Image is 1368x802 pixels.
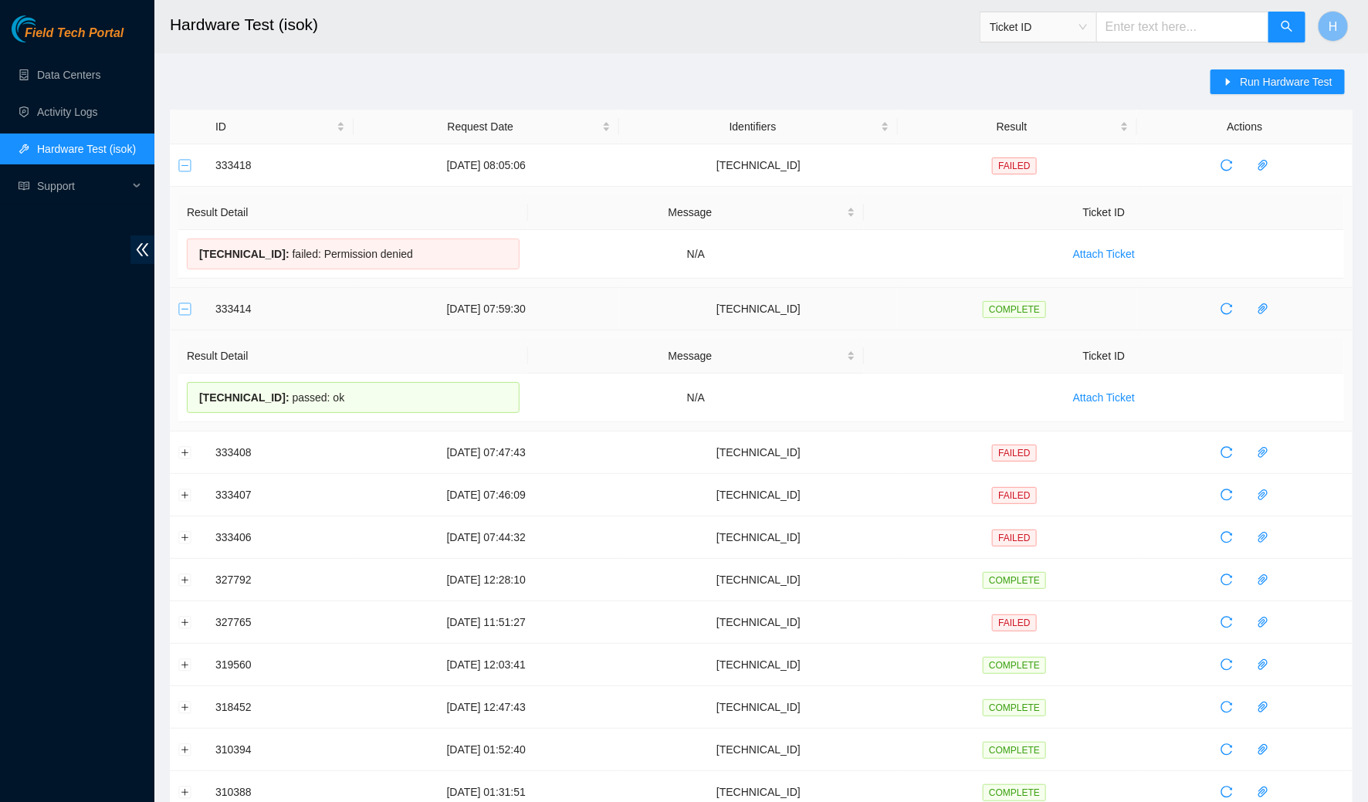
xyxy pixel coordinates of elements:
span: [TECHNICAL_ID] : [199,391,290,404]
div: failed: Permission denied [187,239,520,269]
span: COMPLETE [983,784,1046,801]
a: Activity Logs [37,106,98,118]
button: Expand row [179,701,191,713]
button: paper-clip [1251,296,1275,321]
button: paper-clip [1251,153,1275,178]
span: paper-clip [1251,743,1275,756]
span: FAILED [992,445,1036,462]
button: paper-clip [1251,610,1275,634]
td: 319560 [207,644,354,686]
th: Result Detail [178,339,528,374]
button: reload [1214,567,1239,592]
span: Support [37,171,128,201]
img: Akamai Technologies [12,15,78,42]
td: 318452 [207,686,354,729]
span: FAILED [992,530,1036,547]
span: search [1281,20,1293,35]
span: double-left [130,235,154,264]
button: Expand row [179,786,191,798]
button: paper-clip [1251,567,1275,592]
button: paper-clip [1251,737,1275,762]
button: Attach Ticket [1061,385,1147,410]
td: [TECHNICAL_ID] [619,516,899,559]
span: paper-clip [1251,786,1275,798]
span: reload [1215,531,1238,543]
span: paper-clip [1251,446,1275,459]
button: reload [1214,482,1239,507]
button: Expand row [179,489,191,501]
span: Attach Ticket [1073,245,1135,262]
button: Collapse row [179,159,191,171]
span: Field Tech Portal [25,26,124,41]
button: paper-clip [1251,652,1275,677]
td: [TECHNICAL_ID] [619,559,899,601]
a: Akamai TechnologiesField Tech Portal [12,28,124,48]
button: search [1268,12,1305,42]
span: reload [1215,658,1238,671]
button: Expand row [179,616,191,628]
button: reload [1214,525,1239,550]
td: [DATE] 08:05:06 [354,144,619,187]
th: Actions [1137,110,1353,144]
span: paper-clip [1251,574,1275,586]
td: N/A [528,374,864,422]
button: reload [1214,652,1239,677]
td: 333414 [207,288,354,330]
span: paper-clip [1251,489,1275,501]
span: Ticket ID [990,15,1087,39]
span: paper-clip [1251,616,1275,628]
button: Expand row [179,446,191,459]
button: Expand row [179,531,191,543]
span: COMPLETE [983,301,1046,318]
button: Expand row [179,574,191,586]
td: [DATE] 12:47:43 [354,686,619,729]
td: [DATE] 12:03:41 [354,644,619,686]
button: reload [1214,153,1239,178]
td: [TECHNICAL_ID] [619,644,899,686]
span: H [1329,17,1338,36]
span: reload [1215,303,1238,315]
span: reload [1215,786,1238,798]
input: Enter text here... [1096,12,1269,42]
td: [DATE] 11:51:27 [354,601,619,644]
td: 327765 [207,601,354,644]
span: COMPLETE [983,742,1046,759]
th: Result Detail [178,195,528,230]
span: read [19,181,29,191]
span: paper-clip [1251,303,1275,315]
span: Run Hardware Test [1240,73,1332,90]
button: paper-clip [1251,482,1275,507]
span: Attach Ticket [1073,389,1135,406]
span: reload [1215,701,1238,713]
span: COMPLETE [983,657,1046,674]
th: Ticket ID [864,195,1344,230]
button: Collapse row [179,303,191,315]
button: reload [1214,737,1239,762]
th: Ticket ID [864,339,1344,374]
span: paper-clip [1251,701,1275,713]
button: Attach Ticket [1061,242,1147,266]
button: paper-clip [1251,695,1275,719]
button: reload [1214,610,1239,634]
td: [TECHNICAL_ID] [619,474,899,516]
td: [TECHNICAL_ID] [619,601,899,644]
span: COMPLETE [983,699,1046,716]
td: [DATE] 07:46:09 [354,474,619,516]
span: FAILED [992,157,1036,174]
span: reload [1215,446,1238,459]
button: Expand row [179,658,191,671]
td: 333418 [207,144,354,187]
a: Data Centers [37,69,100,81]
span: paper-clip [1251,159,1275,171]
td: 333406 [207,516,354,559]
span: paper-clip [1251,531,1275,543]
span: reload [1215,616,1238,628]
td: [DATE] 01:52:40 [354,729,619,771]
button: caret-rightRun Hardware Test [1211,69,1345,94]
td: [TECHNICAL_ID] [619,686,899,729]
span: caret-right [1223,76,1234,89]
td: [TECHNICAL_ID] [619,729,899,771]
span: reload [1215,574,1238,586]
td: [DATE] 07:47:43 [354,431,619,474]
td: [TECHNICAL_ID] [619,144,899,187]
